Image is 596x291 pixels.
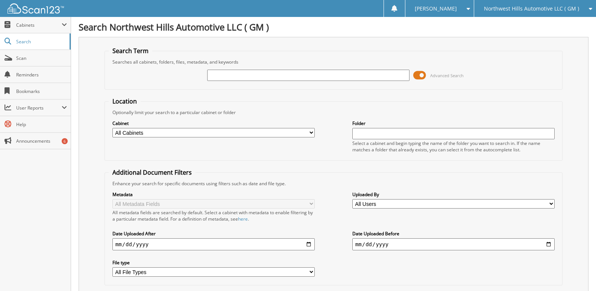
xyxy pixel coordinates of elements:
[112,191,315,198] label: Metadata
[352,238,555,250] input: end
[79,21,588,33] h1: Search Northwest Hills Automotive LLC ( GM )
[109,59,558,65] div: Searches all cabinets, folders, files, metadata, and keywords
[112,238,315,250] input: start
[484,6,579,11] span: Northwest Hills Automotive LLC ( GM )
[109,47,152,55] legend: Search Term
[109,168,196,177] legend: Additional Document Filters
[352,191,555,198] label: Uploaded By
[112,120,315,126] label: Cabinet
[62,138,68,144] div: 6
[16,55,67,61] span: Scan
[16,22,62,28] span: Cabinets
[558,255,596,291] iframe: Chat Widget
[112,230,315,237] label: Date Uploaded After
[352,120,555,126] label: Folder
[112,209,315,222] div: All metadata fields are searched by default. Select a cabinet with metadata to enable filtering b...
[8,3,64,14] img: scan123-logo-white.svg
[238,216,248,222] a: here
[109,97,141,105] legend: Location
[16,138,67,144] span: Announcements
[16,38,66,45] span: Search
[16,72,67,78] span: Reminders
[352,140,555,153] div: Select a cabinet and begin typing the name of the folder you want to search in. If the name match...
[415,6,457,11] span: [PERSON_NAME]
[16,88,67,94] span: Bookmarks
[16,121,67,128] span: Help
[16,105,62,111] span: User Reports
[352,230,555,237] label: Date Uploaded Before
[112,259,315,266] label: File type
[109,109,558,116] div: Optionally limit your search to a particular cabinet or folder
[430,73,464,78] span: Advanced Search
[109,180,558,187] div: Enhance your search for specific documents using filters such as date and file type.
